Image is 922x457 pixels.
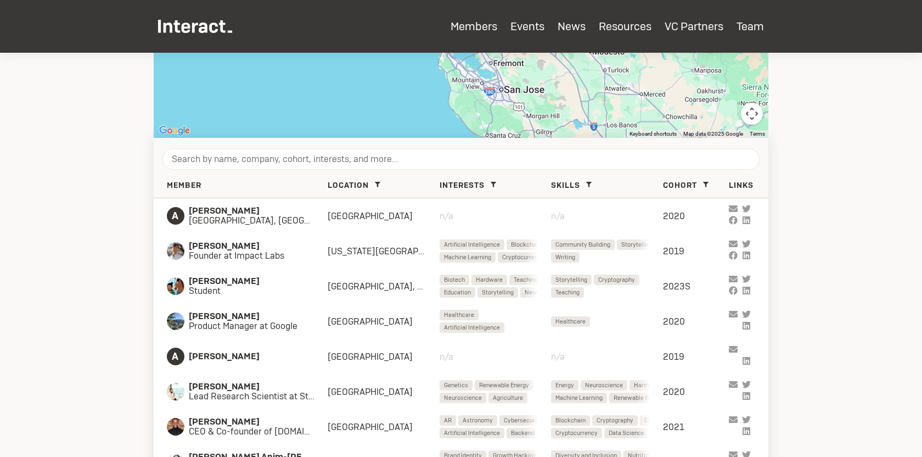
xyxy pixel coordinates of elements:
[328,386,440,398] div: [GEOGRAPHIC_DATA]
[444,380,468,391] span: Genetics
[189,286,306,296] span: Student
[451,19,497,34] a: Members
[189,311,311,321] span: [PERSON_NAME]
[555,428,598,438] span: Cryptocurrency
[189,206,328,216] span: [PERSON_NAME]
[663,180,697,190] span: Cohort
[189,321,311,331] span: Product Manager at Google
[493,393,523,403] span: Agriculture
[189,427,328,437] span: CEO & Co-founder of [DOMAIN_NAME]
[663,351,729,363] div: 2019
[729,180,754,190] span: Links
[440,180,485,190] span: Interests
[328,210,440,222] div: [GEOGRAPHIC_DATA]
[634,380,661,391] span: Hardware
[463,415,493,426] span: Astronomy
[162,149,760,170] input: Search by name, company, cohort, interests, and more...
[328,180,369,190] span: Location
[189,241,306,251] span: [PERSON_NAME]
[614,393,664,403] span: Renewable Energy
[328,316,440,327] div: [GEOGRAPHIC_DATA]
[555,287,580,298] span: Teaching
[189,392,328,402] span: Lead Research Scientist at Stealth Clean Energy Startup
[328,246,440,257] div: [US_STATE][GEOGRAPHIC_DATA]
[555,275,587,285] span: Storytelling
[328,351,440,363] div: [GEOGRAPHIC_DATA]
[551,180,580,190] span: Skills
[189,216,328,226] span: [GEOGRAPHIC_DATA], [GEOGRAPHIC_DATA]
[621,239,653,250] span: Storytelling
[156,124,193,138] a: Open this area in Google Maps (opens a new window)
[510,19,544,34] a: Events
[558,19,586,34] a: News
[158,20,232,33] img: Interact Logo
[555,316,586,327] span: Healthcare
[189,352,306,361] span: [PERSON_NAME]
[444,275,465,285] span: Biotech
[597,415,633,426] span: Cryptography
[504,415,542,426] span: Cybersecurity
[683,131,743,137] span: Map data ©2025 Google
[599,19,651,34] a: Resources
[555,252,575,263] span: Writing
[444,310,474,320] span: Healthcare
[167,348,184,365] span: A
[750,131,765,137] a: Terms (opens in new tab)
[156,124,193,138] img: Google
[555,380,574,391] span: Energy
[663,210,729,222] div: 2020
[511,239,541,250] span: Blockchain
[511,428,535,438] span: Backend
[598,275,635,285] span: Cryptography
[167,180,201,190] span: Member
[663,281,729,292] div: 2023S
[189,417,328,427] span: [PERSON_NAME]
[663,386,729,398] div: 2020
[663,316,729,327] div: 2020
[167,207,184,225] span: A
[476,275,503,285] span: Hardware
[514,275,538,285] span: Teaching
[444,239,500,250] span: Artificial Intelligence
[609,428,644,438] span: Data Science
[741,103,763,125] button: Map camera controls
[663,246,729,257] div: 2019
[189,276,306,286] span: [PERSON_NAME]
[502,252,544,263] span: Cryptocurrency
[444,252,491,263] span: Machine Learning
[555,415,586,426] span: Blockchain
[189,382,328,392] span: [PERSON_NAME]
[328,281,440,292] div: [GEOGRAPHIC_DATA], [GEOGRAPHIC_DATA]
[482,287,514,298] span: Storytelling
[444,393,482,403] span: Neuroscience
[444,415,452,426] span: AR
[555,393,603,403] span: Machine Learning
[479,380,529,391] span: Renewable Energy
[444,287,471,298] span: Education
[555,239,610,250] span: Community Building
[444,322,500,333] span: Artificial Intelligence
[189,251,306,261] span: Founder at Impact Labs
[737,19,764,34] a: Team
[328,421,440,433] div: [GEOGRAPHIC_DATA]
[665,19,723,34] a: VC Partners
[444,428,500,438] span: Artificial Intelligence
[585,380,623,391] span: Neuroscience
[663,421,729,433] div: 2021
[629,130,677,138] button: Keyboard shortcuts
